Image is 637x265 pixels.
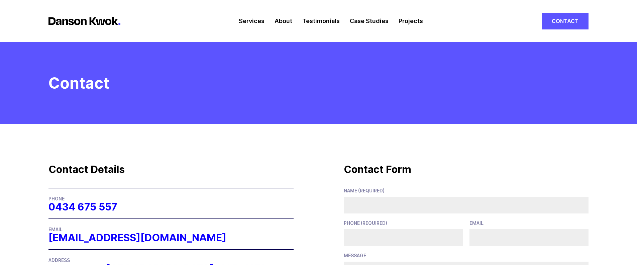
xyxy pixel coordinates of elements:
[344,229,463,246] input: Phone (required)
[48,75,109,91] h1: Contact
[542,13,589,29] a: Contact
[469,229,589,246] input: Email
[48,232,226,244] a: [EMAIL_ADDRESS][DOMAIN_NAME]
[344,253,589,258] span: message
[344,220,463,226] span: Phone (required)
[48,257,70,263] span: Address
[48,17,120,25] img: logo-horizontal.f5b67f0.svg
[344,197,589,213] input: Name (required)
[48,227,63,232] span: Email
[48,201,117,213] a: 0434 675 557
[344,188,589,193] span: Name (required)
[48,196,65,201] span: Phone
[344,164,589,174] h2: Contact Form
[48,164,294,174] h2: Contact Details
[469,220,589,226] span: Email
